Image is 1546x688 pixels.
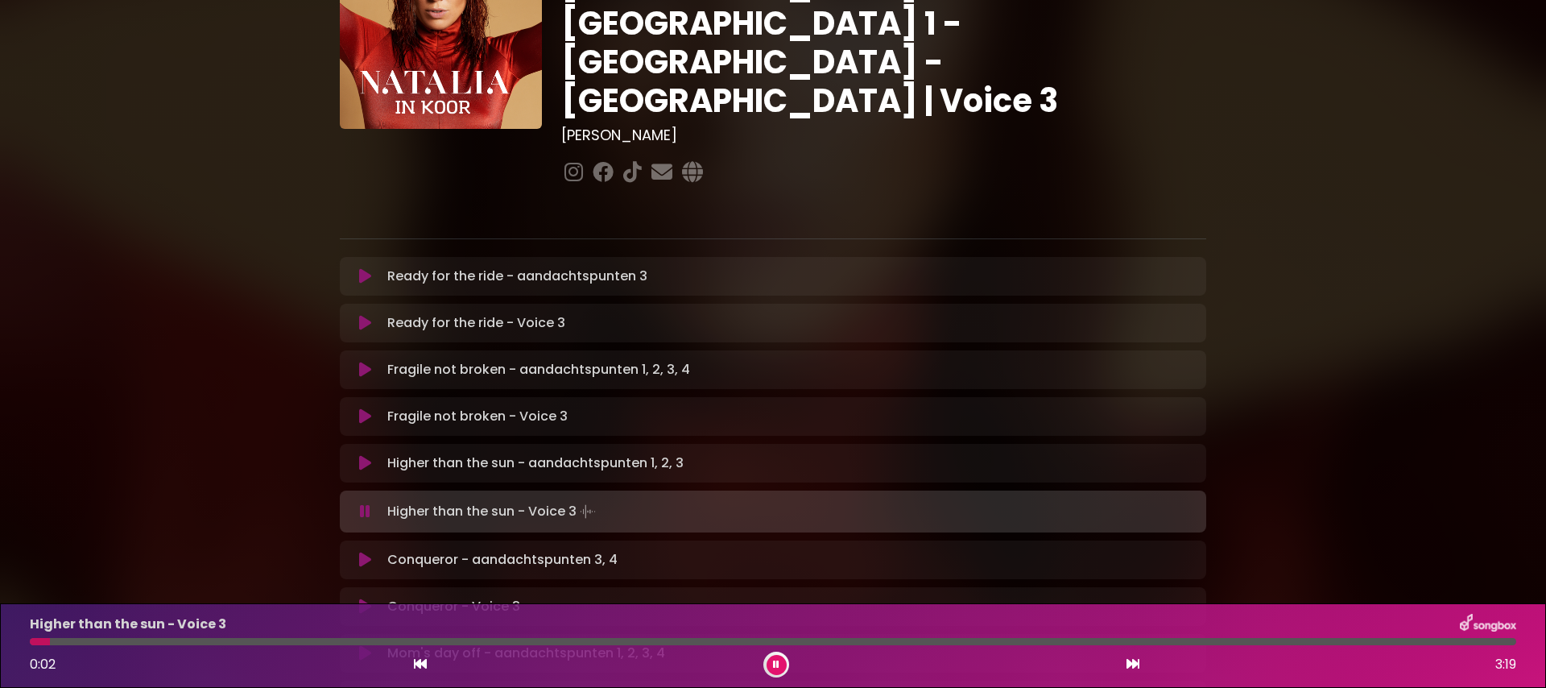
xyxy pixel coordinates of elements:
h3: [PERSON_NAME] [561,126,1206,144]
p: Ready for the ride - Voice 3 [387,313,565,333]
span: 0:02 [30,655,56,673]
span: 3:19 [1495,655,1516,674]
p: Higher than the sun - Voice 3 [30,615,226,634]
p: Higher than the sun - aandachtspunten 1, 2, 3 [387,454,684,473]
img: waveform4.gif [577,500,599,523]
p: Ready for the ride - aandachtspunten 3 [387,267,647,286]
p: Conqueror - aandachtspunten 3, 4 [387,550,618,570]
p: Fragile not broken - aandachtspunten 1, 2, 3, 4 [387,360,690,379]
p: Fragile not broken - Voice 3 [387,407,568,426]
p: Higher than the sun - Voice 3 [387,500,599,523]
img: songbox-logo-white.png [1460,614,1516,635]
p: Conqueror - Voice 3 [387,597,520,616]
